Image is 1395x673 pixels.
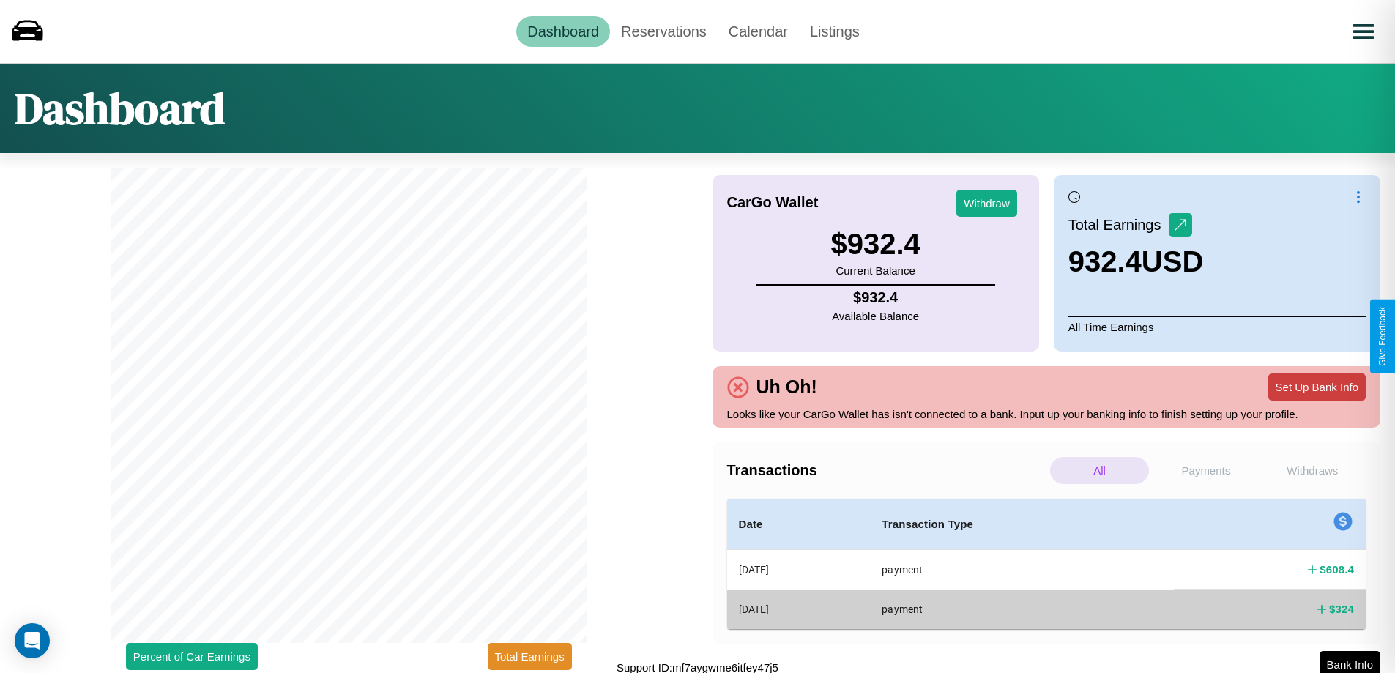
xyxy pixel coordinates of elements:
[739,516,859,533] h4: Date
[830,261,920,280] p: Current Balance
[727,462,1046,479] h4: Transactions
[1268,373,1366,401] button: Set Up Bank Info
[1329,601,1354,617] h4: $ 324
[1156,457,1255,484] p: Payments
[488,643,572,670] button: Total Earnings
[610,16,718,47] a: Reservations
[727,499,1366,629] table: simple table
[870,590,1174,628] th: payment
[1343,11,1384,52] button: Open menu
[727,590,871,628] th: [DATE]
[956,190,1017,217] button: Withdraw
[832,289,919,306] h4: $ 932.4
[830,228,920,261] h3: $ 932.4
[516,16,610,47] a: Dashboard
[126,643,258,670] button: Percent of Car Earnings
[882,516,1162,533] h4: Transaction Type
[832,306,919,326] p: Available Balance
[718,16,799,47] a: Calendar
[749,376,825,398] h4: Uh Oh!
[870,550,1174,590] th: payment
[1377,307,1388,366] div: Give Feedback
[1068,316,1366,337] p: All Time Earnings
[15,623,50,658] div: Open Intercom Messenger
[799,16,871,47] a: Listings
[1263,457,1362,484] p: Withdraws
[1320,562,1354,577] h4: $ 608.4
[1068,212,1169,238] p: Total Earnings
[727,550,871,590] th: [DATE]
[1068,245,1204,278] h3: 932.4 USD
[727,404,1366,424] p: Looks like your CarGo Wallet has isn't connected to a bank. Input up your banking info to finish ...
[15,78,225,138] h1: Dashboard
[727,194,819,211] h4: CarGo Wallet
[1050,457,1149,484] p: All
